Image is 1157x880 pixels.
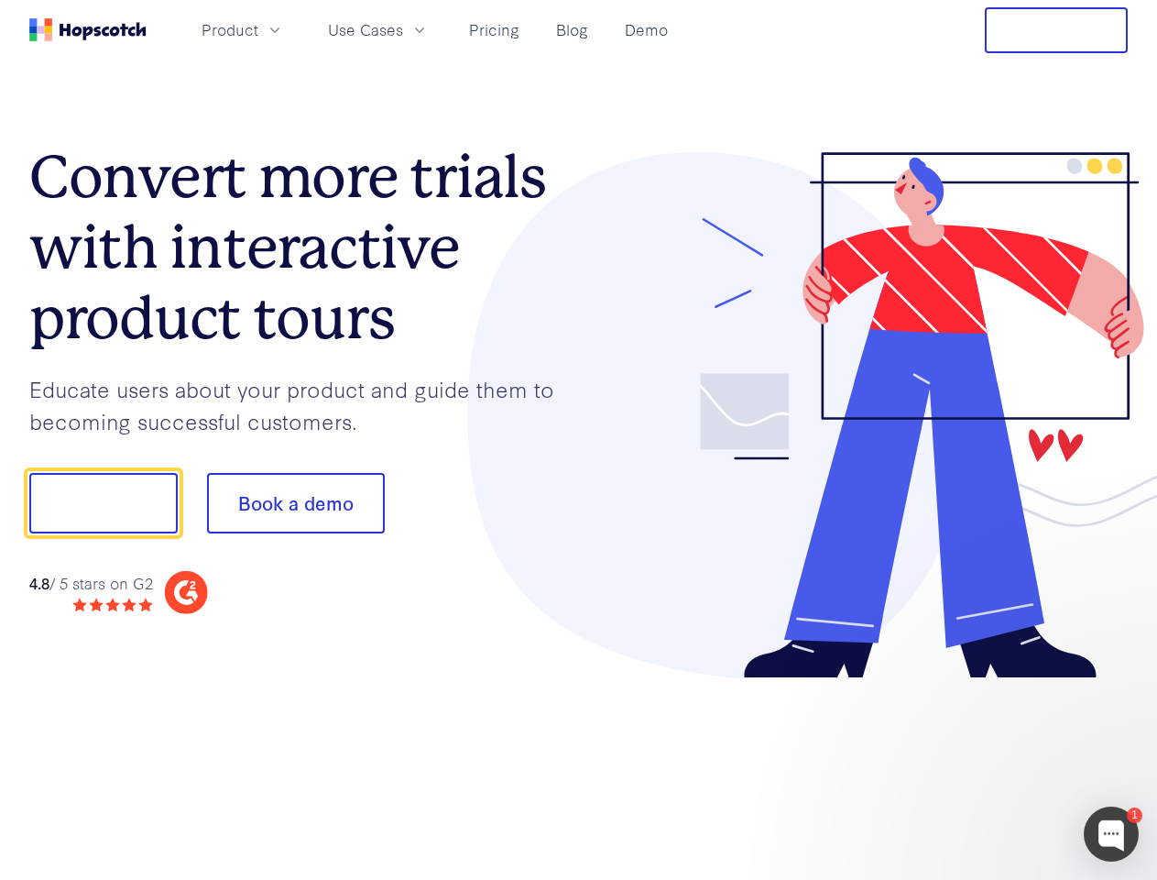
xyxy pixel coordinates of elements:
a: Pricing [462,15,527,45]
p: Educate users about your product and guide them to becoming successful customers. [29,373,579,436]
a: Demo [617,15,675,45]
div: / 5 stars on G2 [29,572,153,595]
strong: 4.8 [29,572,49,593]
button: Use Cases [317,15,440,45]
div: 1 [1127,808,1142,823]
button: Show me! [29,473,178,533]
button: Free Trial [985,7,1128,53]
a: Blog [549,15,595,45]
span: Use Cases [328,18,403,41]
span: Product [202,18,258,41]
a: Home [29,18,147,41]
button: Book a demo [207,473,385,533]
button: Product [191,15,295,45]
h1: Convert more trials with interactive product tours [29,142,579,353]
